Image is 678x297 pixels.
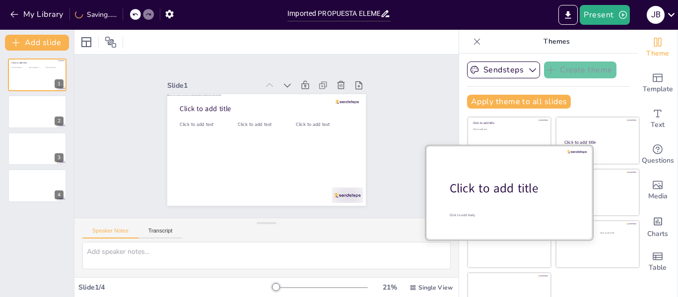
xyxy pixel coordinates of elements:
[642,155,674,166] span: Questions
[274,109,284,143] span: Click to add text
[8,132,67,165] div: 3
[647,6,665,24] div: J B
[558,5,578,25] button: Export to PowerPoint
[647,229,668,239] span: Charts
[55,117,64,125] div: 2
[8,59,67,91] div: 1
[638,244,678,280] div: Add a table
[293,52,308,104] span: Click to add title
[564,139,630,145] div: Click to add title
[82,228,138,238] button: Speaker Notes
[638,101,678,137] div: Add text boxes
[55,79,64,88] div: 1
[647,5,665,25] button: J B
[287,6,380,21] input: Insert title
[561,173,632,177] div: Click to add title
[55,190,64,199] div: 4
[544,61,616,78] button: Create theme
[78,283,272,292] div: Slide 1 / 4
[55,153,64,162] div: 3
[269,166,278,200] span: Click to add text
[651,119,665,130] span: Text
[638,208,678,244] div: Add charts and graphs
[78,34,94,50] div: Layout
[11,66,21,68] span: Click to add text
[649,262,667,273] span: Table
[8,169,67,202] div: 4
[648,191,668,202] span: Media
[138,228,183,238] button: Transcript
[561,225,632,229] div: Click to add title
[646,48,669,59] span: Theme
[281,51,291,85] span: Click to add text
[467,95,571,109] button: Apply theme to all slides
[638,30,678,65] div: Change the overall theme
[564,149,630,152] div: Click to add text
[313,42,332,134] div: Slide 1
[600,232,631,235] div: Click to add text
[485,30,628,54] p: Themes
[29,66,39,68] span: Click to add text
[8,95,67,128] div: 2
[11,61,27,64] span: Click to add title
[418,284,453,292] span: Single View
[450,213,575,217] div: Click to add body
[643,84,673,95] span: Template
[105,36,117,48] span: Position
[580,5,629,25] button: Present
[638,173,678,208] div: Add images, graphics, shapes or video
[7,6,68,22] button: My Library
[467,61,540,78] button: Sendsteps
[5,35,69,51] button: Add slide
[473,121,544,125] div: Click to add title
[638,137,678,173] div: Get real-time input from your audience
[75,10,117,19] div: Saving......
[450,180,576,197] div: Click to add title
[638,65,678,101] div: Add ready made slides
[378,283,402,292] div: 21 %
[473,128,544,131] div: Click to add text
